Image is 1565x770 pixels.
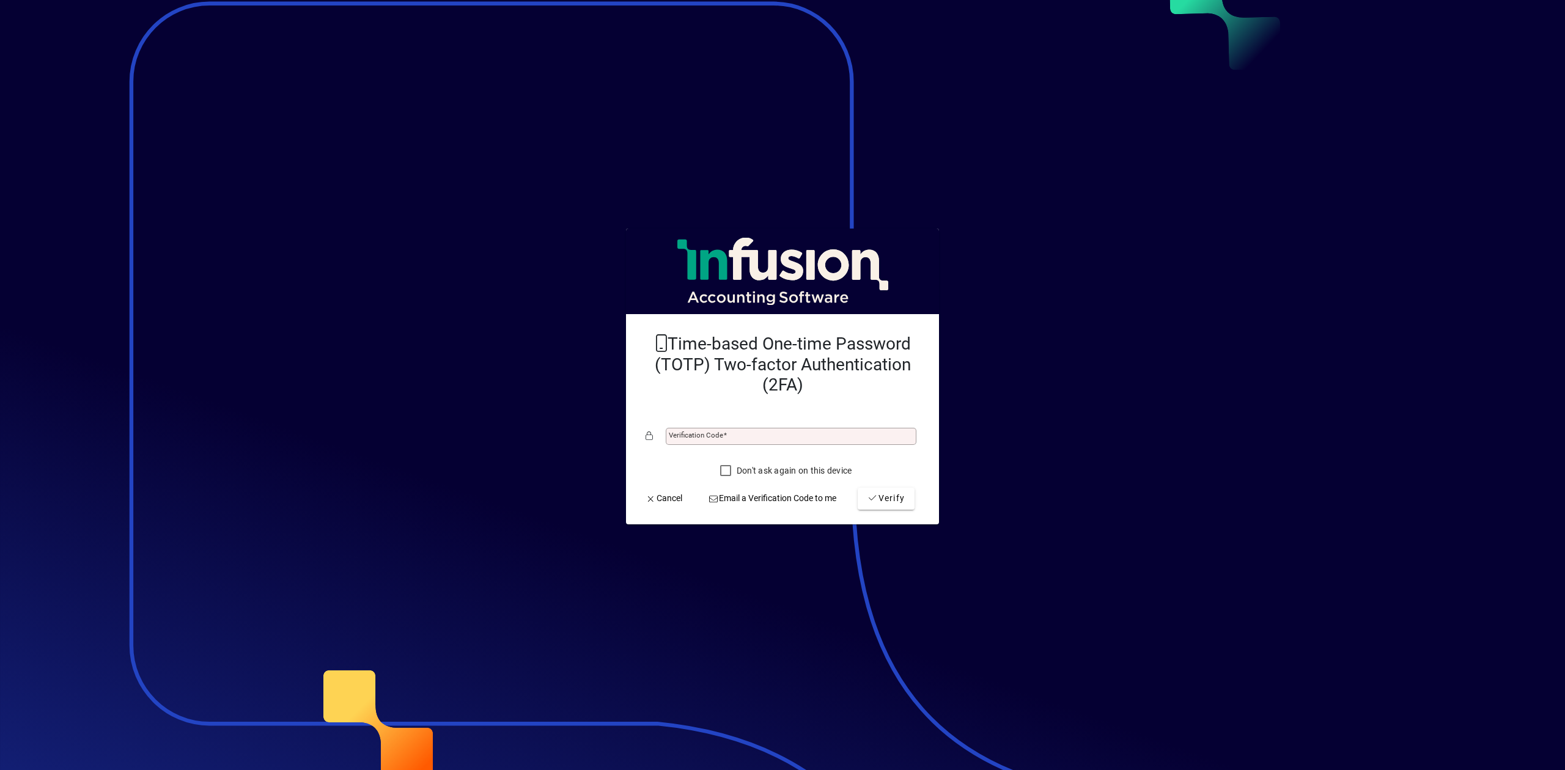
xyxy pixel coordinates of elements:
[641,488,687,510] button: Cancel
[646,492,682,505] span: Cancel
[734,464,852,477] label: Don't ask again on this device
[709,492,837,505] span: Email a Verification Code to me
[646,334,919,395] h2: Time-based One-time Password (TOTP) Two-factor Authentication (2FA)
[858,488,915,510] button: Verify
[704,488,842,510] button: Email a Verification Code to me
[669,431,723,439] mat-label: Verification code
[867,492,905,505] span: Verify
